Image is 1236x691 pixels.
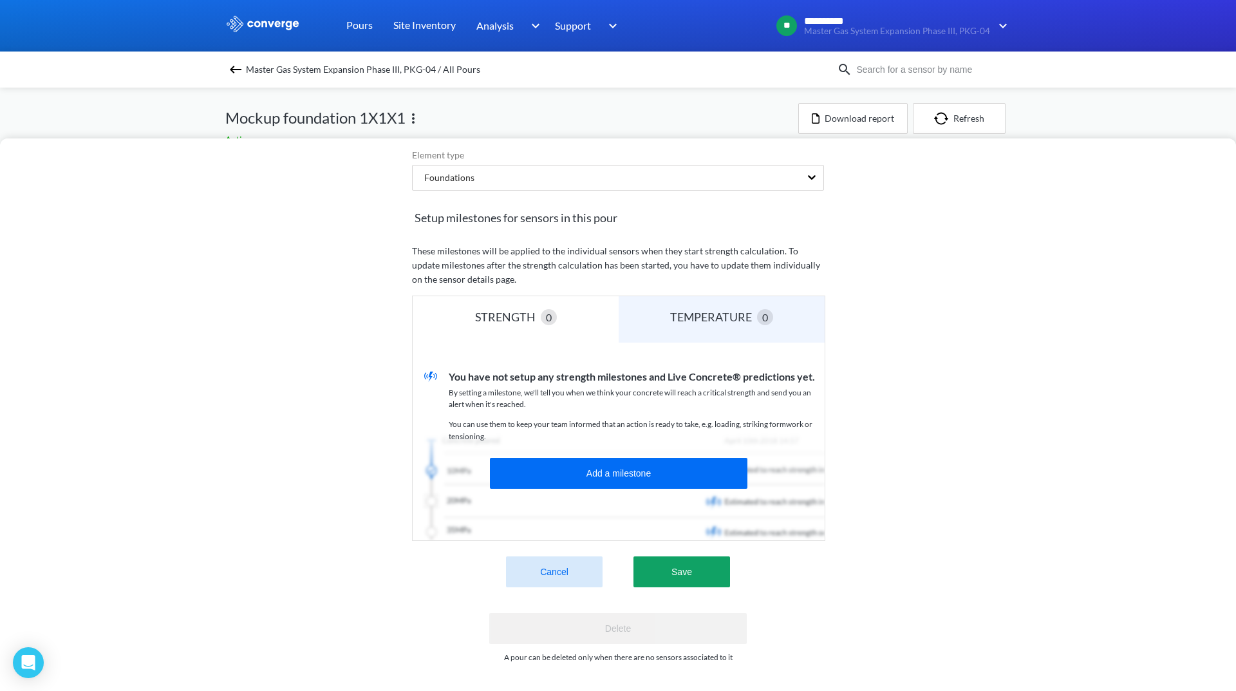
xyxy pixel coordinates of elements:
[633,556,730,587] button: Save
[449,419,825,442] p: You can use them to keep your team informed that an action is ready to take, e.g. loading, striki...
[489,613,747,644] button: Delete
[546,309,552,325] span: 0
[412,148,824,162] label: Element type
[490,458,747,489] button: Add a milestone
[414,171,474,185] div: Foundations
[804,26,990,36] span: Master Gas System Expansion Phase III, PKG-04
[523,18,543,33] img: downArrow.svg
[600,18,621,33] img: downArrow.svg
[506,556,603,587] button: Cancel
[412,209,824,227] span: Setup milestones for sensors in this pour
[246,61,480,79] span: Master Gas System Expansion Phase III, PKG-04 / All Pours
[13,647,44,678] div: Open Intercom Messenger
[475,308,541,326] div: STRENGTH
[670,308,757,326] div: TEMPERATURE
[852,62,1008,77] input: Search for a sensor by name
[762,309,768,325] span: 0
[990,18,1011,33] img: downArrow.svg
[449,370,815,383] span: You have not setup any strength milestones and Live Concrete® predictions yet.
[504,652,733,664] p: A pour can be deleted only when there are no sensors associated to it
[555,17,591,33] span: Support
[412,244,824,287] p: These milestones will be applied to the individual sensors when they start strength calculation. ...
[837,62,852,77] img: icon-search.svg
[225,15,300,32] img: logo_ewhite.svg
[476,17,514,33] span: Analysis
[449,387,825,411] p: By setting a milestone, we'll tell you when we think your concrete will reach a critical strength...
[228,62,243,77] img: backspace.svg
